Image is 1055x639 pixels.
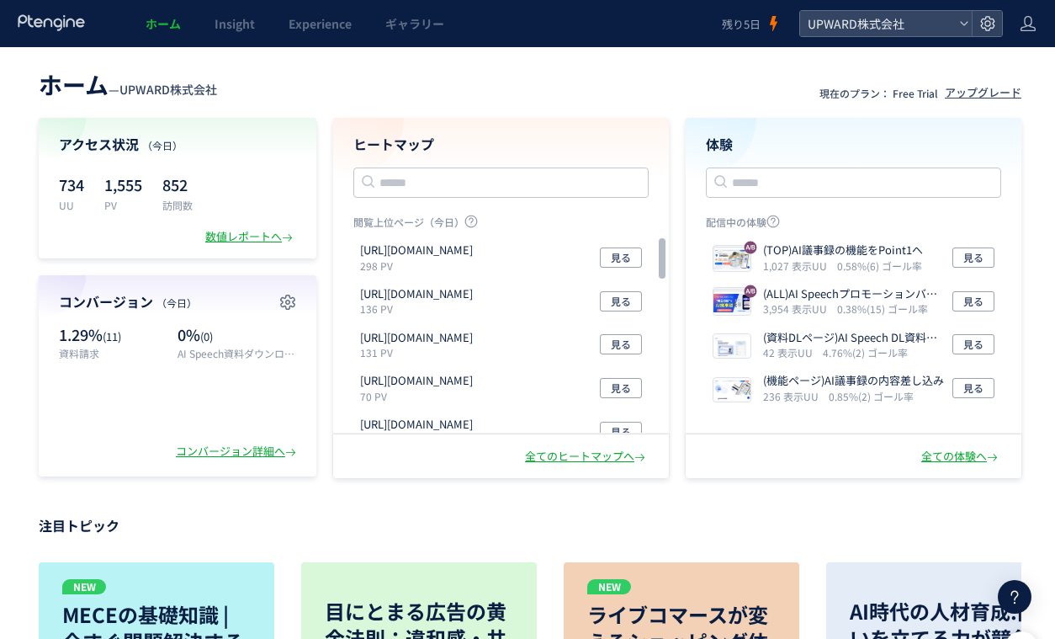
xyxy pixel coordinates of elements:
[39,512,1021,539] p: 注目トピック
[803,11,952,36] span: UPWARD株式会社
[837,258,922,273] i: 0.58%(6) ゴール率
[353,215,649,236] p: 閲覧上位ページ（今日）
[59,346,169,360] p: 資料請求
[360,242,473,258] p: https://upward.jp
[360,286,473,302] p: https://upward.jp/seminar/nec-dx-archive
[200,328,213,344] span: (0)
[385,15,444,32] span: ギャラリー
[611,422,631,442] span: 見る
[62,579,106,594] p: NEW
[713,378,750,402] img: ae8600c86565dbdc67bee0ae977d42bb1756953384005.jpeg
[39,67,109,101] span: ホーム
[952,334,994,354] button: 見る
[600,378,642,398] button: 見る
[600,248,642,268] button: 見る
[104,198,142,212] p: PV
[763,389,825,403] i: 236 表示UU
[360,373,473,389] p: https://upward.jp/weblog/mapping-customer-information
[713,291,750,315] img: eecdc816ec186595bf06a26b7ea153e51757417849160.png
[178,324,296,346] p: 0%
[178,346,296,360] p: AI Speech資料ダウンロード
[215,15,255,32] span: Insight
[763,242,923,258] p: (TOP)AI議事録の機能をPoint1へ
[713,248,750,271] img: e4a40bae7144b9045c6f0569816b0ee91757419893348.jpeg
[59,171,84,198] p: 734
[119,81,217,98] span: UPWARD株式会社
[611,291,631,312] span: 見る
[353,135,649,154] h4: ヒートマップ
[611,248,631,268] span: 見る
[142,138,183,152] span: （今日）
[600,422,642,442] button: 見る
[763,286,946,302] p: (ALL)AI Speechプロモーションバナー
[763,345,819,359] i: 42 表示UU
[837,301,928,316] i: 0.38%(15) ゴール率
[963,378,983,398] span: 見る
[722,16,761,32] span: 残り5日
[963,334,983,354] span: 見る
[205,229,296,245] div: 数値レポートへ
[611,334,631,354] span: 見る
[952,291,994,312] button: 見る
[39,67,217,101] div: —
[59,292,296,312] h4: コンバージョン
[59,198,84,212] p: UU
[763,301,834,316] i: 3,954 表示UU
[945,85,1021,101] div: アップグレード
[525,449,649,465] div: 全てのヒートマップへ
[360,301,480,316] p: 136 PV
[289,15,352,32] span: Experience
[829,389,914,403] i: 0.85%(2) ゴール率
[963,248,983,268] span: 見る
[360,433,480,447] p: 62 PV
[819,86,938,100] p: 現在のプラン： Free Trial
[103,328,121,344] span: (11)
[156,296,197,310] span: （今日）
[587,579,631,594] p: NEW
[104,171,142,198] p: 1,555
[59,324,169,346] p: 1.29%
[162,198,193,212] p: 訪問数
[146,15,181,32] span: ホーム
[360,345,480,359] p: 131 PV
[59,135,296,154] h4: アクセス状況
[823,345,908,359] i: 4.76%(2) ゴール率
[360,389,480,403] p: 70 PV
[921,449,1001,465] div: 全ての体験へ
[952,378,994,398] button: 見る
[360,330,473,346] p: https://corp.upward.jp/company
[611,378,631,398] span: 見る
[162,171,193,198] p: 852
[176,444,300,460] div: コンバージョン詳細へ
[360,417,473,433] p: https://upward.jp/function
[952,248,994,268] button: 見る
[963,291,983,312] span: 見る
[763,330,946,346] p: (資料DLページ)AI Speech DL資料の改善テスト
[763,258,834,273] i: 1,027 表示UU
[600,334,642,354] button: 見る
[706,135,1001,154] h4: 体験
[600,291,642,312] button: 見る
[713,334,750,358] img: 7f917b3cc4b865757abd46e3a7d20a3c1757417574010.jpeg
[360,258,480,273] p: 298 PV
[763,373,944,389] p: (機能ページ)AI議事録の内容差し込み
[706,215,1001,236] p: 配信中の体験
